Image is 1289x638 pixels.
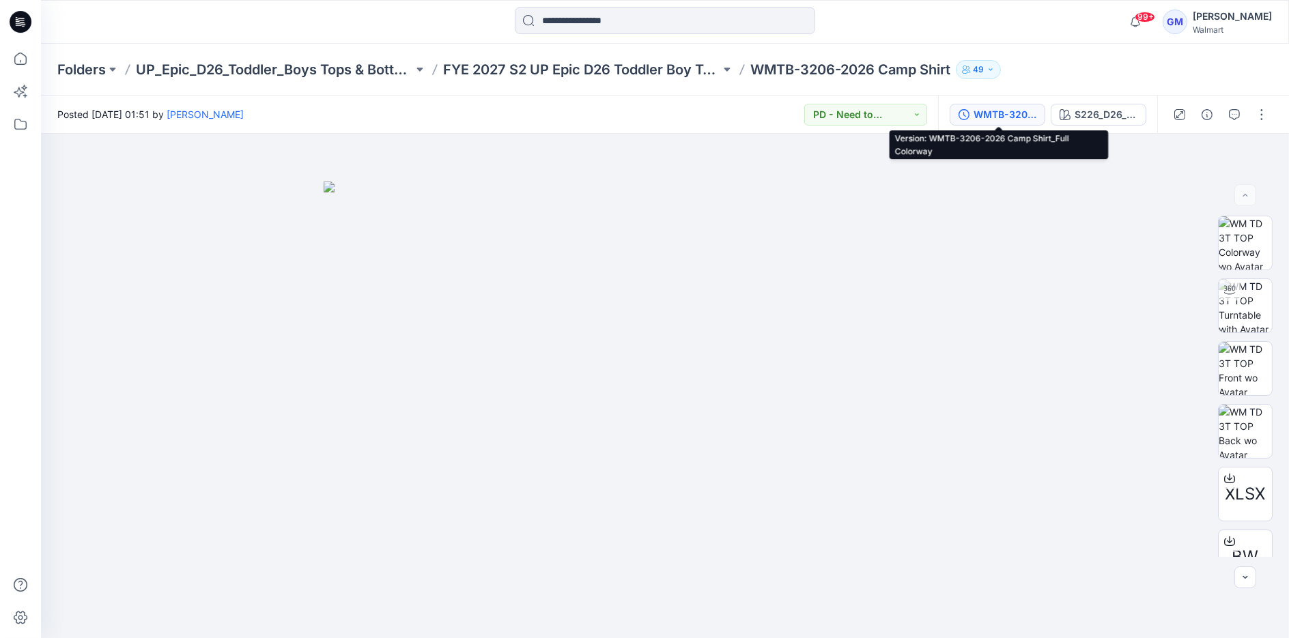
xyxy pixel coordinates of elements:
span: BW [1232,545,1259,569]
button: Details [1196,104,1218,126]
img: WM TD 3T TOP Back wo Avatar [1219,405,1272,458]
button: WMTB-3206-2026 Camp Shirt_Full Colorway [950,104,1045,126]
button: S226_D26_WN_Graphic Postcards V1_ CW1_Aqua Pearl_8.4IN [1051,104,1146,126]
span: XLSX [1226,482,1266,506]
a: [PERSON_NAME] [167,108,244,120]
span: Posted [DATE] 01:51 by [57,107,244,121]
a: Folders [57,60,106,79]
span: 99+ [1135,12,1155,23]
img: WM TD 3T TOP Front wo Avatar [1219,342,1272,395]
div: GM [1163,10,1187,34]
div: WMTB-3206-2026 Camp Shirt_Full Colorway [974,107,1036,122]
a: UP_Epic_D26_Toddler_Boys Tops & Bottoms [136,60,413,79]
div: Walmart [1193,25,1272,35]
img: WM TD 3T TOP Turntable with Avatar [1219,279,1272,332]
p: 49 [973,62,984,77]
button: 49 [956,60,1001,79]
img: WM TD 3T TOP Colorway wo Avatar [1219,216,1272,270]
div: [PERSON_NAME] [1193,8,1272,25]
div: S226_D26_WN_Graphic Postcards V1_ CW1_Aqua Pearl_8.4IN [1075,107,1137,122]
a: FYE 2027 S2 UP Epic D26 Toddler Boy Tops & Bottoms [443,60,720,79]
p: WMTB-3206-2026 Camp Shirt [750,60,950,79]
